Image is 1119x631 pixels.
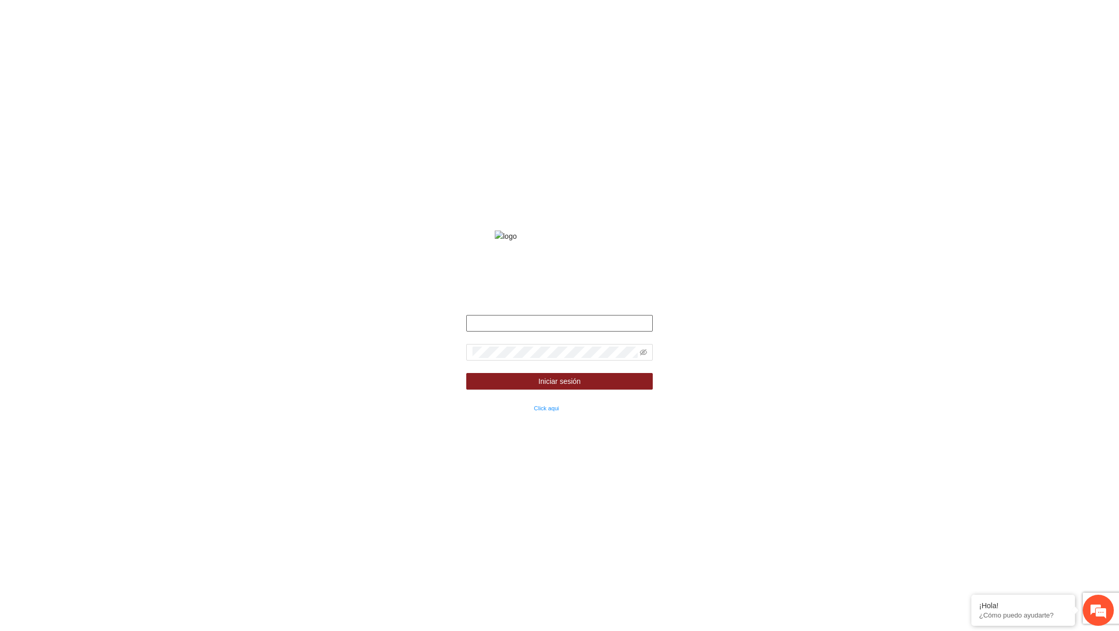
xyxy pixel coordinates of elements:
[979,601,1067,610] div: ¡Hola!
[466,405,559,411] small: ¿Olvidaste tu contraseña?
[534,405,559,411] a: Click aqui
[457,256,662,288] strong: Fondo de financiamiento de proyectos para la prevención y fortalecimiento de instituciones de seg...
[979,611,1067,619] p: ¿Cómo puedo ayudarte?
[495,231,624,242] img: logo
[538,376,581,387] span: Iniciar sesión
[466,373,653,390] button: Iniciar sesión
[640,349,647,356] span: eye-invisible
[540,298,579,306] strong: Bienvenido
